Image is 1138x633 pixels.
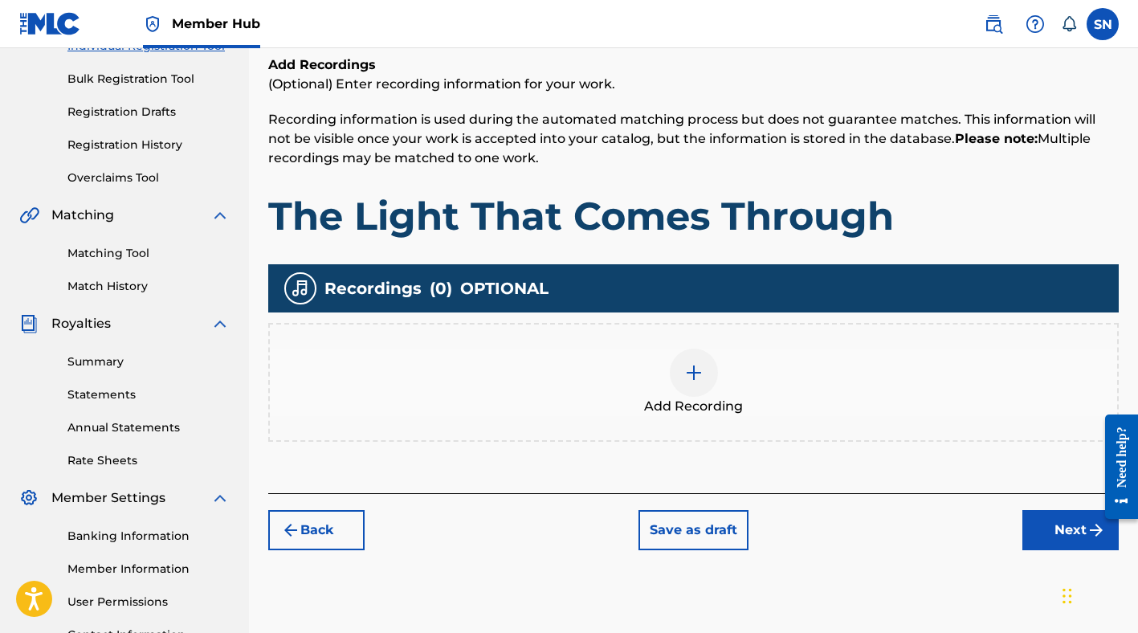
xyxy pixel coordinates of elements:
span: (Optional) Enter recording information for your work. [268,76,615,92]
a: Registration Drafts [67,104,230,120]
a: Public Search [977,8,1010,40]
img: expand [210,206,230,225]
iframe: Chat Widget [1058,556,1138,633]
div: Help [1019,8,1051,40]
h1: The Light That Comes Through [268,192,1119,240]
img: Member Settings [19,488,39,508]
a: Matching Tool [67,245,230,262]
img: add [684,363,704,382]
a: Banking Information [67,528,230,545]
div: User Menu [1087,8,1119,40]
a: Match History [67,278,230,295]
img: recording [291,279,310,298]
span: OPTIONAL [460,276,549,300]
img: expand [210,314,230,333]
img: Top Rightsholder [143,14,162,34]
a: Summary [67,353,230,370]
span: Member Hub [172,14,260,33]
img: MLC Logo [19,12,81,35]
a: Registration History [67,137,230,153]
a: Bulk Registration Tool [67,71,230,88]
a: User Permissions [67,594,230,611]
img: 7ee5dd4eb1f8a8e3ef2f.svg [281,521,300,540]
button: Save as draft [638,510,748,550]
span: Recording information is used during the automated matching process but does not guarantee matche... [268,112,1095,165]
iframe: Resource Center [1093,402,1138,532]
img: search [984,14,1003,34]
span: Royalties [51,314,111,333]
button: Back [268,510,365,550]
img: f7272a7cc735f4ea7f67.svg [1087,521,1106,540]
a: Overclaims Tool [67,169,230,186]
div: Notifications [1061,16,1077,32]
span: Matching [51,206,114,225]
img: expand [210,488,230,508]
img: Matching [19,206,39,225]
button: Next [1022,510,1119,550]
span: ( 0 ) [430,276,452,300]
strong: Please note: [955,131,1038,146]
img: help [1026,14,1045,34]
span: Add Recording [644,397,743,416]
div: Drag [1063,572,1072,620]
a: Annual Statements [67,419,230,436]
h6: Add Recordings [268,55,1119,75]
img: Royalties [19,314,39,333]
span: Member Settings [51,488,165,508]
a: Member Information [67,561,230,578]
a: Rate Sheets [67,452,230,469]
span: Recordings [324,276,422,300]
a: Statements [67,386,230,403]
